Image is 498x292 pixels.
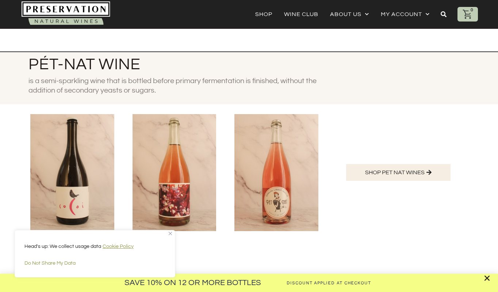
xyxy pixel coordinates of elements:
img: Close [169,232,172,235]
h2: Discount Applied at Checkout [287,281,371,285]
p: Head's up: We collect usage data [24,242,165,251]
a: Cookie Policy [102,244,134,249]
button: Do Not Share My Data [24,257,165,270]
a: Close [483,275,491,282]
